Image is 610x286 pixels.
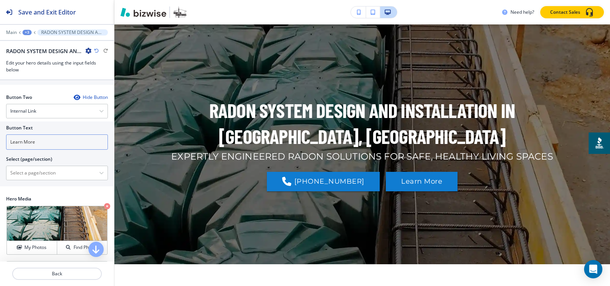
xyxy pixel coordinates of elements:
h4: Internal Link [10,108,36,115]
p: Contact Sales [550,9,580,16]
h3: Need help? [510,9,534,16]
h2: Button Text [6,124,33,131]
h4: My Photos [24,244,47,251]
p: RADON SYSTEM DESIGN AND INSTALLATION IN [GEOGRAPHIC_DATA], [GEOGRAPHIC_DATA] [41,30,104,35]
button: Find Photos [57,241,107,254]
img: Bizwise Logo [120,8,166,17]
button: My Photos [7,241,57,254]
button: RADON SYSTEM DESIGN AND INSTALLATION IN [GEOGRAPHIC_DATA], [GEOGRAPHIC_DATA] [37,29,108,36]
h2: RADON SYSTEM DESIGN AND INSTALLATION IN [GEOGRAPHIC_DATA], [GEOGRAPHIC_DATA] [6,47,82,55]
button: +3 [22,30,32,35]
h2: Select (page/section) [6,156,52,163]
button: Learn More [386,172,457,192]
div: Open Intercom Messenger [584,260,602,278]
button: Contact Sales [540,6,604,18]
img: Your Logo [173,6,187,18]
h3: Edit your hero details using the input fields below [6,60,108,73]
input: Manual Input [6,166,99,179]
p: Back [13,270,101,277]
h4: Find Photos [74,244,98,251]
button: Back [12,268,102,280]
button: Hide Button [74,94,108,100]
div: My PhotosFind Photos [6,205,108,255]
p: RADON SYSTEM DESIGN AND INSTALLATION IN [GEOGRAPHIC_DATA], [GEOGRAPHIC_DATA] [139,97,585,149]
h2: Hero Media [6,196,108,202]
button: Main [6,30,17,35]
h2: Button Two [6,94,32,101]
h2: Save and Exit Editor [18,8,76,17]
p: EXPERTLY ENGINEERED RADON SOLUTIONS FOR SAFE, HEALTHY LIVING SPACES [171,150,553,162]
a: [PHONE_NUMBER] [267,172,380,192]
